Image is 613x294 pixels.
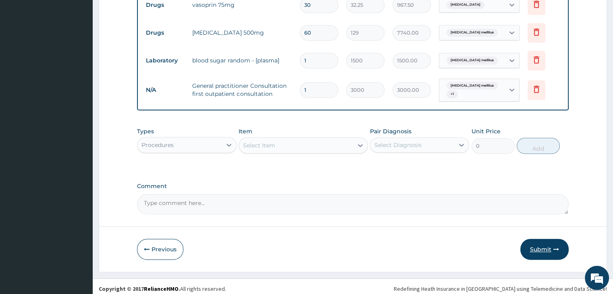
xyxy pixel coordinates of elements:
[188,78,295,102] td: General practitioner Consultation first outpatient consultation
[47,93,111,174] span: We're online!
[517,138,560,154] button: Add
[447,1,484,9] span: [MEDICAL_DATA]
[447,29,498,37] span: [MEDICAL_DATA] mellitus
[472,127,501,135] label: Unit Price
[243,141,275,149] div: Select Item
[42,45,135,56] div: Chat with us now
[99,285,180,292] strong: Copyright © 2017 .
[137,239,183,260] button: Previous
[142,25,188,40] td: Drugs
[137,183,568,190] label: Comment
[370,127,411,135] label: Pair Diagnosis
[239,127,252,135] label: Item
[447,82,498,90] span: [MEDICAL_DATA] mellitus
[132,4,152,23] div: Minimize live chat window
[15,40,33,60] img: d_794563401_company_1708531726252_794563401
[4,203,154,231] textarea: Type your message and hit 'Enter'
[520,239,569,260] button: Submit
[188,52,295,68] td: blood sugar random - [plasma]
[141,141,174,149] div: Procedures
[142,53,188,68] td: Laboratory
[137,128,154,135] label: Types
[374,141,422,149] div: Select Diagnosis
[142,83,188,97] td: N/A
[394,285,607,293] div: Redefining Heath Insurance in [GEOGRAPHIC_DATA] using Telemedicine and Data Science!
[447,90,458,98] span: + 1
[144,285,179,292] a: RelianceHMO
[188,25,295,41] td: [MEDICAL_DATA] 500mg
[447,56,498,64] span: [MEDICAL_DATA] mellitus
